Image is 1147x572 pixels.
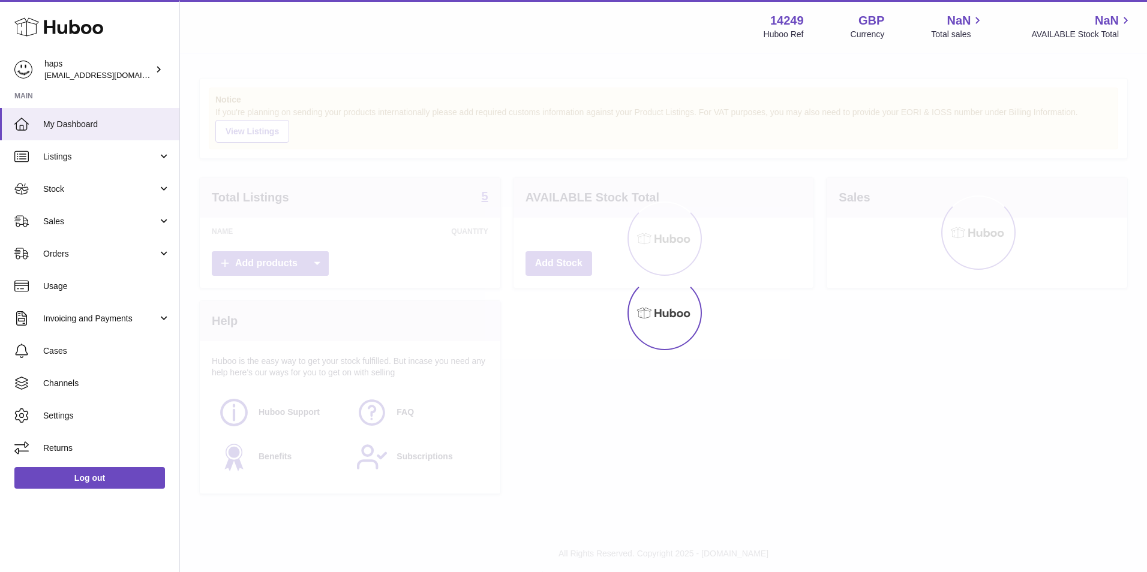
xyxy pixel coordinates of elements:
[43,345,170,357] span: Cases
[43,442,170,454] span: Returns
[858,13,884,29] strong: GBP
[44,58,152,81] div: haps
[1031,13,1133,40] a: NaN AVAILABLE Stock Total
[931,29,984,40] span: Total sales
[1031,29,1133,40] span: AVAILABLE Stock Total
[43,378,170,389] span: Channels
[43,216,158,227] span: Sales
[931,13,984,40] a: NaN Total sales
[770,13,804,29] strong: 14249
[43,248,158,260] span: Orders
[43,281,170,292] span: Usage
[43,119,170,130] span: My Dashboard
[43,410,170,422] span: Settings
[43,313,158,324] span: Invoicing and Payments
[14,467,165,489] a: Log out
[43,151,158,162] span: Listings
[43,183,158,195] span: Stock
[14,61,32,79] img: internalAdmin-14249@internal.huboo.com
[947,13,971,29] span: NaN
[851,29,885,40] div: Currency
[1095,13,1119,29] span: NaN
[764,29,804,40] div: Huboo Ref
[44,70,176,80] span: [EMAIL_ADDRESS][DOMAIN_NAME]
